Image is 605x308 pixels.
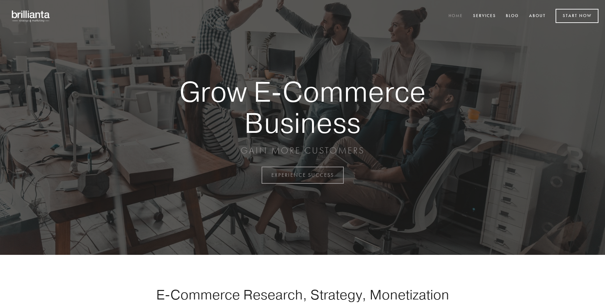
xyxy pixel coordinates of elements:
a: EXPERIENCE SUCCESS [262,167,344,184]
a: Services [469,11,500,22]
img: brillianta - research, strategy, marketing [7,7,56,26]
strong: Grow E-Commerce Business [156,76,449,138]
a: About [525,11,550,22]
h1: E-Commerce Research, Strategy, Monetization [136,286,469,303]
a: Blog [502,11,523,22]
a: Start Now [556,9,598,23]
p: GAIN MORE CUSTOMERS [156,145,449,156]
a: Home [444,11,467,22]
